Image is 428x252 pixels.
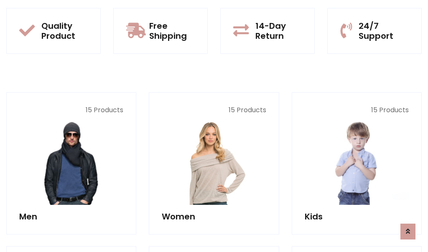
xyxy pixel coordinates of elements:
p: 15 Products [162,105,266,115]
h5: Men [19,212,123,222]
h5: Women [162,212,266,222]
h5: Free Shipping [149,21,195,41]
h5: 24/7 Support [359,21,409,41]
p: 15 Products [19,105,123,115]
h5: Kids [305,212,409,222]
h5: Quality Product [41,21,88,41]
p: 15 Products [305,105,409,115]
h5: 14-Day Return [255,21,302,41]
